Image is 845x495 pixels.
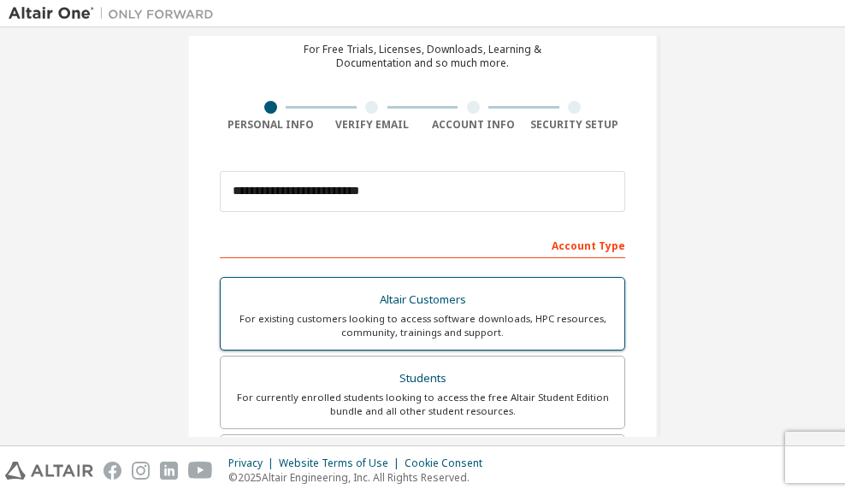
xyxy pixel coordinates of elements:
div: Account Type [220,231,625,258]
img: altair_logo.svg [5,462,93,480]
div: Altair Customers [231,288,614,312]
div: Privacy [228,457,279,470]
div: Website Terms of Use [279,457,405,470]
div: Security Setup [524,118,626,132]
div: For Free Trials, Licenses, Downloads, Learning & Documentation and so much more. [304,43,541,70]
img: Altair One [9,5,222,22]
div: Verify Email [322,118,423,132]
div: Students [231,367,614,391]
div: For currently enrolled students looking to access the free Altair Student Edition bundle and all ... [231,391,614,418]
div: Personal Info [220,118,322,132]
img: youtube.svg [188,462,213,480]
img: instagram.svg [132,462,150,480]
div: Account Info [422,118,524,132]
p: © 2025 Altair Engineering, Inc. All Rights Reserved. [228,470,493,485]
div: For existing customers looking to access software downloads, HPC resources, community, trainings ... [231,312,614,339]
img: facebook.svg [103,462,121,480]
div: Cookie Consent [405,457,493,470]
img: linkedin.svg [160,462,178,480]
